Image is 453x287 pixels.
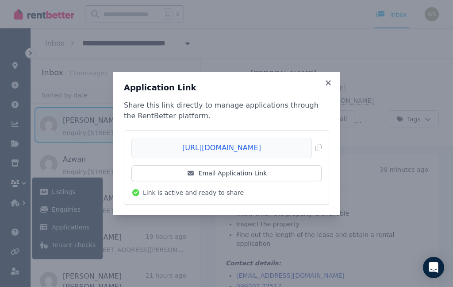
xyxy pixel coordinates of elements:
p: Share this link directly to manage applications through the RentBetter platform. [124,100,329,121]
button: [URL][DOMAIN_NAME] [131,138,322,158]
div: Open Intercom Messenger [423,257,444,278]
span: Link is active and ready to share [143,188,244,197]
a: Email Application Link [131,165,322,181]
h3: Application Link [124,82,329,93]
